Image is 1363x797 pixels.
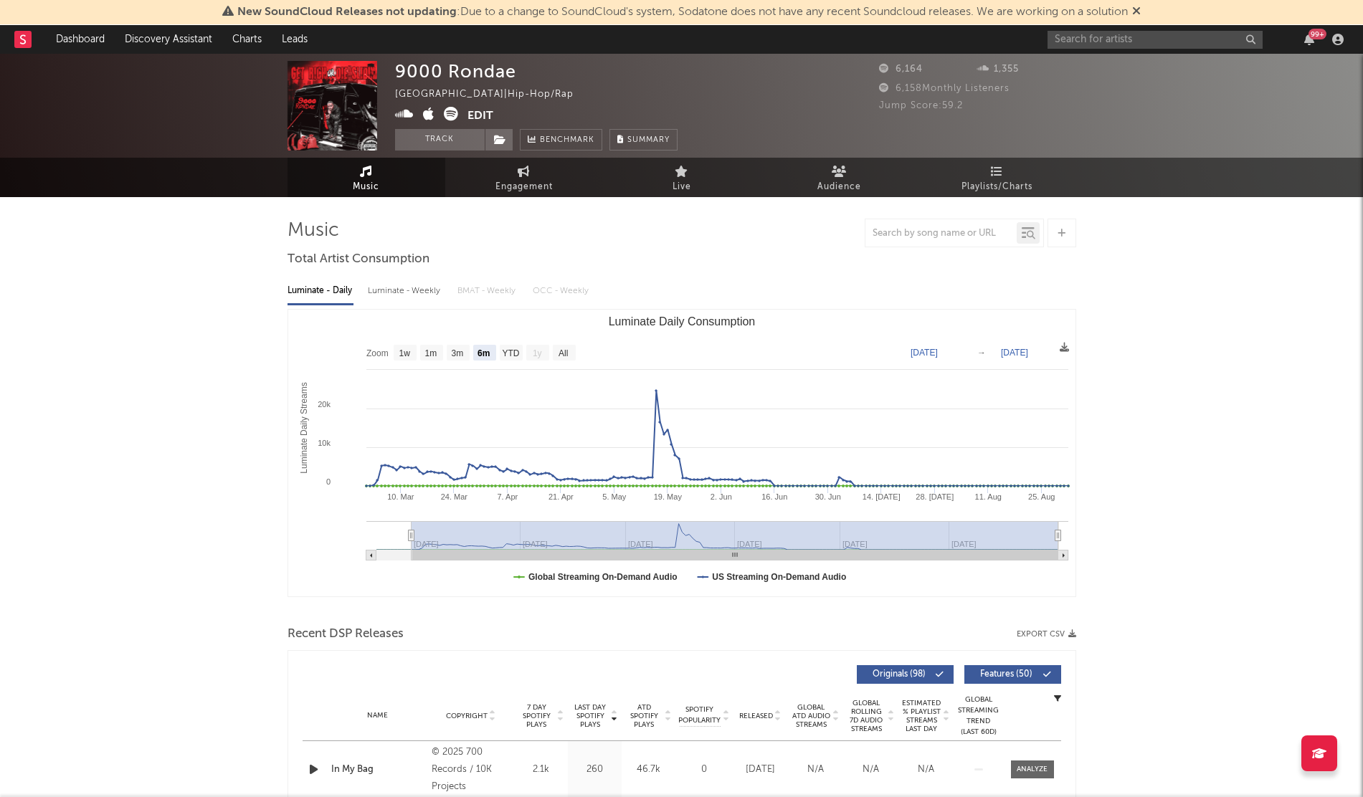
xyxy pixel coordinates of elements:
[817,178,861,196] span: Audience
[1048,31,1263,49] input: Search for artists
[331,710,425,721] div: Name
[399,348,410,358] text: 1w
[710,492,731,501] text: 2. Jun
[815,492,840,501] text: 30. Jun
[627,136,670,144] span: Summary
[602,492,627,501] text: 5. May
[608,315,755,328] text: Luminate Daily Consumption
[424,348,437,358] text: 1m
[520,129,602,151] a: Benchmark
[288,626,404,643] span: Recent DSP Releases
[603,158,761,197] a: Live
[395,61,516,82] div: 9000 Rondae
[288,158,445,197] a: Music
[318,439,331,447] text: 10k
[532,348,541,358] text: 1y
[847,763,895,777] div: N/A
[847,699,886,733] span: Global Rolling 7D Audio Streams
[518,763,564,777] div: 2.1k
[957,695,1000,738] div: Global Streaming Trend (Last 60D)
[625,703,663,729] span: ATD Spotify Plays
[46,25,115,54] a: Dashboard
[237,6,1128,18] span: : Due to a change to SoundCloud's system, Sodatone does not have any recent Soundcloud releases. ...
[395,86,590,103] div: [GEOGRAPHIC_DATA] | Hip-Hop/Rap
[237,6,457,18] span: New SoundCloud Releases not updating
[879,101,963,110] span: Jump Score: 59.2
[653,492,682,501] text: 19. May
[1309,29,1326,39] div: 99 +
[331,763,425,777] a: In My Bag
[353,178,379,196] span: Music
[558,348,567,358] text: All
[974,492,1001,501] text: 11. Aug
[528,572,678,582] text: Global Streaming On-Demand Audio
[739,712,773,720] span: Released
[918,158,1076,197] a: Playlists/Charts
[1132,6,1141,18] span: Dismiss
[609,129,678,151] button: Summary
[977,348,986,358] text: →
[1028,492,1055,501] text: 25. Aug
[712,572,846,582] text: US Streaming On-Demand Audio
[673,178,691,196] span: Live
[625,763,672,777] div: 46.7k
[548,492,573,501] text: 21. Apr
[395,129,485,151] button: Track
[288,279,353,303] div: Luminate - Daily
[977,65,1019,74] span: 1,355
[879,65,923,74] span: 6,164
[222,25,272,54] a: Charts
[1017,630,1076,639] button: Export CSV
[866,670,932,679] span: Originals ( 98 )
[879,84,1010,93] span: 6,158 Monthly Listeners
[299,382,309,473] text: Luminate Daily Streams
[961,178,1032,196] span: Playlists/Charts
[911,348,938,358] text: [DATE]
[326,477,330,486] text: 0
[288,251,429,268] span: Total Artist Consumption
[862,492,900,501] text: 14. [DATE]
[571,763,618,777] div: 260
[761,492,787,501] text: 16. Jun
[736,763,784,777] div: [DATE]
[974,670,1040,679] span: Features ( 50 )
[451,348,463,358] text: 3m
[446,712,488,720] span: Copyright
[497,492,518,501] text: 7. Apr
[115,25,222,54] a: Discovery Assistant
[792,763,840,777] div: N/A
[502,348,519,358] text: YTD
[288,310,1075,596] svg: Luminate Daily Consumption
[467,107,493,125] button: Edit
[902,763,950,777] div: N/A
[902,699,941,733] span: Estimated % Playlist Streams Last Day
[1304,34,1314,45] button: 99+
[1001,348,1028,358] text: [DATE]
[916,492,954,501] text: 28. [DATE]
[518,703,556,729] span: 7 Day Spotify Plays
[445,158,603,197] a: Engagement
[678,705,721,726] span: Spotify Popularity
[272,25,318,54] a: Leads
[477,348,489,358] text: 6m
[964,665,1061,684] button: Features(50)
[857,665,954,684] button: Originals(98)
[540,132,594,149] span: Benchmark
[679,763,729,777] div: 0
[440,492,467,501] text: 24. Mar
[865,228,1017,239] input: Search by song name or URL
[387,492,414,501] text: 10. Mar
[761,158,918,197] a: Audience
[318,400,331,409] text: 20k
[495,178,553,196] span: Engagement
[368,279,443,303] div: Luminate - Weekly
[792,703,831,729] span: Global ATD Audio Streams
[571,703,609,729] span: Last Day Spotify Plays
[432,744,510,796] div: © 2025 700 Records / 10K Projects
[366,348,389,358] text: Zoom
